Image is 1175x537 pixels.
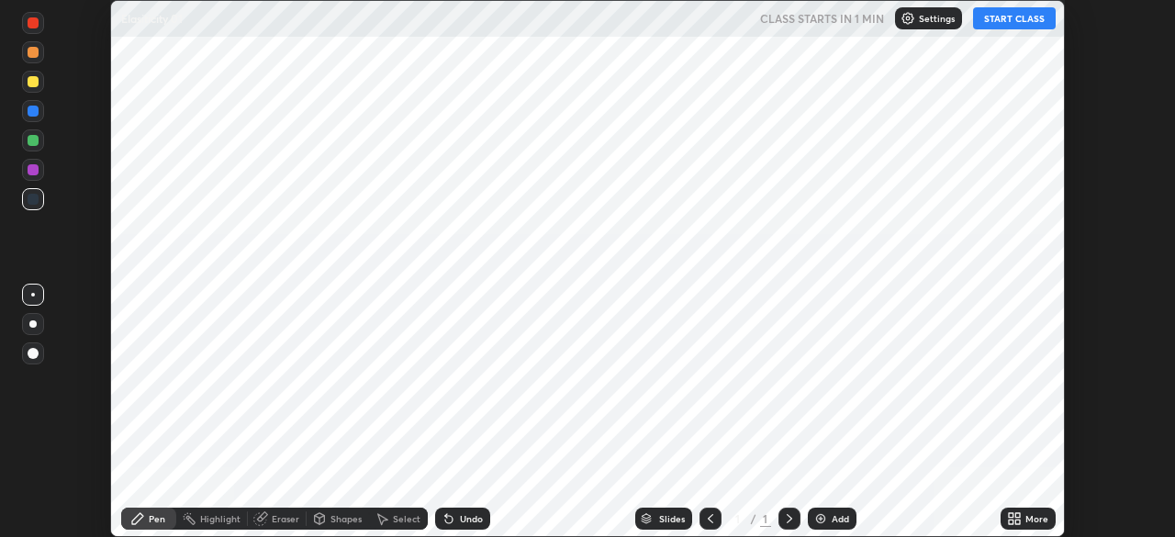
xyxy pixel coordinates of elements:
div: Add [832,514,849,523]
div: 1 [760,510,771,527]
div: Pen [149,514,165,523]
p: Elasiticity 01 [121,11,183,26]
img: class-settings-icons [901,11,915,26]
img: add-slide-button [813,511,828,526]
div: Highlight [200,514,241,523]
button: START CLASS [973,7,1056,29]
div: Eraser [272,514,299,523]
div: Select [393,514,420,523]
div: Undo [460,514,483,523]
div: Slides [659,514,685,523]
div: More [1025,514,1048,523]
div: / [751,513,756,524]
h5: CLASS STARTS IN 1 MIN [760,10,884,27]
div: 1 [729,513,747,524]
p: Settings [919,14,955,23]
div: Shapes [330,514,362,523]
